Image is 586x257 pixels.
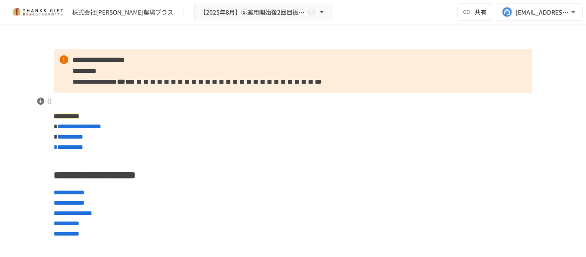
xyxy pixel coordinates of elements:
div: 株式会社[PERSON_NAME]農場プラス [72,8,173,17]
span: 共有 [474,7,486,17]
button: 共有 [457,3,493,21]
span: 【2025年8月】⑤運用開始後2回目振り返りMTG [200,7,305,18]
div: [EMAIL_ADDRESS][DOMAIN_NAME] [516,7,569,18]
button: 【2025年8月】⑤運用開始後2回目振り返りMTG [194,4,332,21]
button: [EMAIL_ADDRESS][DOMAIN_NAME] [497,3,583,21]
img: mMP1OxWUAhQbsRWCurg7vIHe5HqDpP7qZo7fRoNLXQh [10,5,65,19]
